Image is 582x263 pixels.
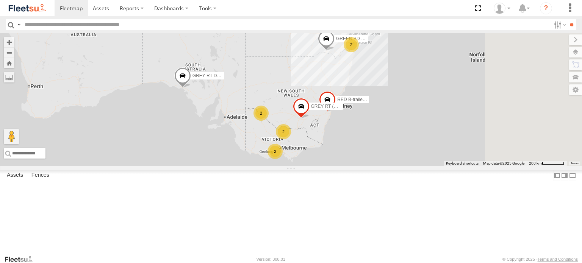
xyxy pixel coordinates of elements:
[4,72,14,82] label: Measure
[569,170,576,181] label: Hide Summary Table
[569,84,582,95] label: Map Settings
[527,161,567,166] button: Map Scale: 200 km per 56 pixels
[502,257,578,261] div: © Copyright 2025 -
[4,129,19,144] button: Drag Pegman onto the map to open Street View
[16,19,22,30] label: Search Query
[253,106,269,121] div: 2
[538,257,578,261] a: Terms and Conditions
[571,162,579,165] a: Terms (opens in new tab)
[276,124,291,139] div: 2
[257,257,285,261] div: Version: 308.01
[344,37,359,52] div: 2
[561,170,568,181] label: Dock Summary Table to the Right
[28,170,53,181] label: Fences
[4,255,39,263] a: Visit our Website
[4,58,14,68] button: Zoom Home
[311,104,355,109] span: GREY RT (B) 13.72m
[446,161,479,166] button: Keyboard shortcuts
[268,144,283,159] div: 2
[4,47,14,58] button: Zoom out
[553,170,561,181] label: Dock Summary Table to the Left
[337,97,380,102] span: RED B-trailer 41ft RT
[192,73,228,78] span: GREY RT DOLLY
[336,36,367,41] span: GREEN BD (A)
[8,3,47,13] img: fleetsu-logo-horizontal.svg
[529,161,542,165] span: 200 km
[483,161,524,165] span: Map data ©2025 Google
[3,170,27,181] label: Assets
[491,3,513,14] div: Jay Bennett
[4,37,14,47] button: Zoom in
[551,19,567,30] label: Search Filter Options
[540,2,552,14] i: ?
